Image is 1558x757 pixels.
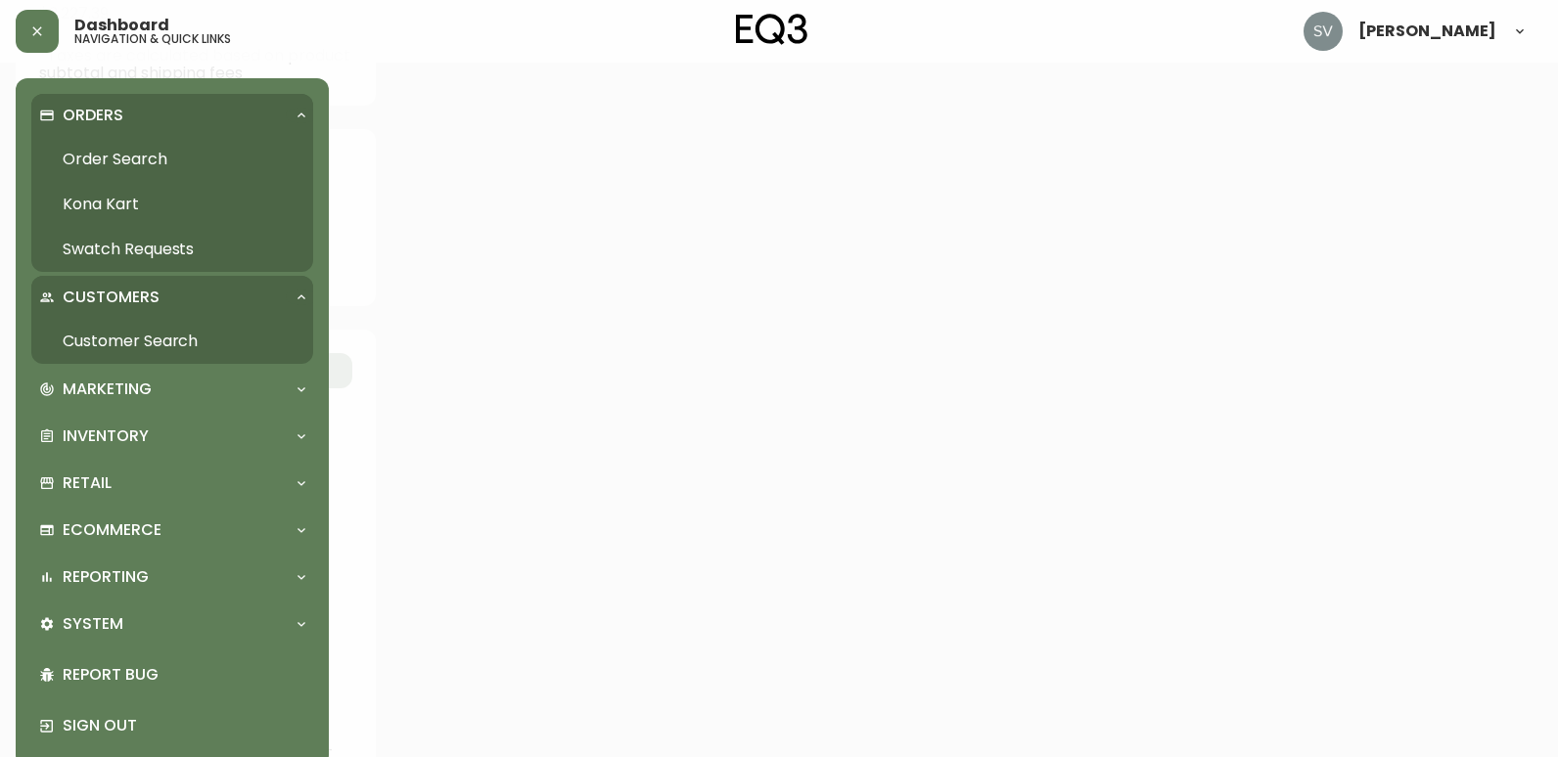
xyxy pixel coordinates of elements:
a: Kona Kart [31,182,313,227]
a: Order Search [31,137,313,182]
div: Reporting [31,556,313,599]
a: Customer Search [31,319,313,364]
a: Swatch Requests [31,227,313,272]
p: Inventory [63,425,149,447]
div: Ecommerce [31,509,313,552]
div: System [31,602,313,646]
span: Dashboard [74,18,169,33]
div: Inventory [31,415,313,458]
p: Customers [63,287,160,308]
img: 0ef69294c49e88f033bcbeb13310b844 [1304,12,1343,51]
p: Retail [63,472,112,494]
p: Report Bug [63,664,305,686]
div: Retail [31,462,313,505]
p: Marketing [63,378,152,400]
div: Customers [31,276,313,319]
div: Orders [31,94,313,137]
div: Marketing [31,368,313,411]
div: Report Bug [31,649,313,700]
p: System [63,613,123,635]
img: logo [736,14,808,45]
p: Orders [63,105,123,126]
p: Reporting [63,566,149,588]
h5: navigation & quick links [74,33,231,45]
p: Ecommerce [63,519,161,541]
span: [PERSON_NAME] [1358,23,1496,39]
p: Sign Out [63,715,305,736]
div: Sign Out [31,700,313,751]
